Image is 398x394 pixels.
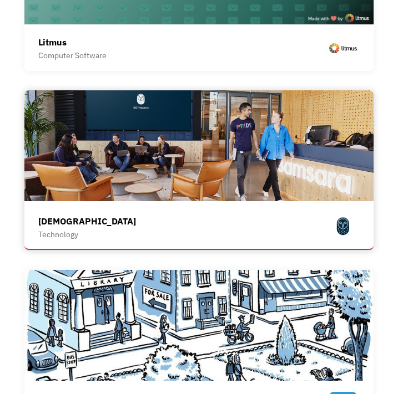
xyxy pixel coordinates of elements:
[24,90,373,250] a: [DEMOGRAPHIC_DATA]Technology
[38,49,107,62] div: Computer Software
[38,228,136,241] div: Technology
[38,214,136,228] div: [DEMOGRAPHIC_DATA]
[38,35,107,49] div: Litmus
